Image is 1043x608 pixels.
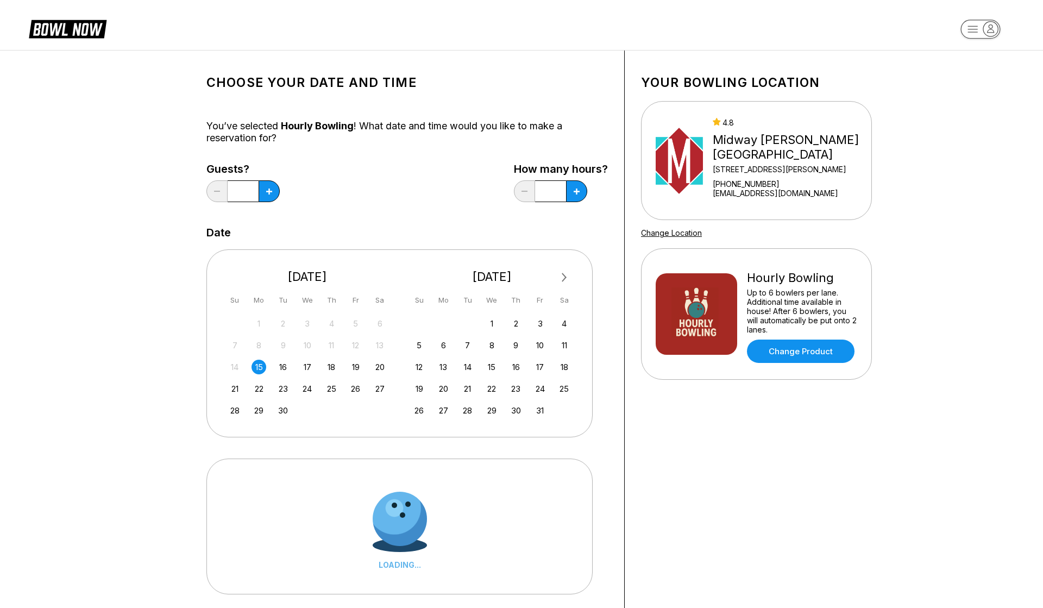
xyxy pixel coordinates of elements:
div: [DATE] [408,269,576,284]
h1: Choose your Date and time [206,75,608,90]
div: Tu [276,293,291,308]
div: Choose Friday, October 31st, 2025 [533,403,548,418]
div: Midway [PERSON_NAME][GEOGRAPHIC_DATA] [713,133,867,162]
div: Choose Tuesday, October 14th, 2025 [460,360,475,374]
div: Choose Monday, September 29th, 2025 [252,403,266,418]
div: Choose Saturday, October 25th, 2025 [557,381,571,396]
div: Not available Saturday, September 13th, 2025 [373,338,387,353]
div: Not available Thursday, September 4th, 2025 [324,316,339,331]
div: Choose Saturday, October 18th, 2025 [557,360,571,374]
div: Choose Saturday, September 27th, 2025 [373,381,387,396]
div: Not available Tuesday, September 9th, 2025 [276,338,291,353]
div: Choose Friday, October 24th, 2025 [533,381,548,396]
div: Not available Wednesday, September 10th, 2025 [300,338,315,353]
div: Choose Thursday, October 23rd, 2025 [508,381,523,396]
div: Sa [557,293,571,308]
button: Next Month [556,269,573,286]
div: Choose Monday, October 20th, 2025 [436,381,451,396]
div: [STREET_ADDRESS][PERSON_NAME] [713,165,867,174]
span: Hourly Bowling [281,120,354,131]
img: Hourly Bowling [656,273,737,355]
div: Choose Tuesday, September 30th, 2025 [276,403,291,418]
a: Change Product [747,340,854,363]
div: Not available Saturday, September 6th, 2025 [373,316,387,331]
div: [PHONE_NUMBER] [713,179,867,189]
div: Choose Wednesday, October 8th, 2025 [485,338,499,353]
div: Choose Monday, October 27th, 2025 [436,403,451,418]
div: Choose Friday, September 26th, 2025 [348,381,363,396]
label: How many hours? [514,163,608,175]
div: Choose Monday, October 6th, 2025 [436,338,451,353]
div: Choose Sunday, October 12th, 2025 [412,360,426,374]
div: You’ve selected ! What date and time would you like to make a reservation for? [206,120,608,144]
a: [EMAIL_ADDRESS][DOMAIN_NAME] [713,189,867,198]
div: month 2025-09 [226,315,389,418]
div: Choose Sunday, October 19th, 2025 [412,381,426,396]
div: Choose Thursday, October 2nd, 2025 [508,316,523,331]
div: Not available Sunday, September 14th, 2025 [228,360,242,374]
div: Choose Tuesday, October 21st, 2025 [460,381,475,396]
div: Th [508,293,523,308]
div: Choose Wednesday, September 17th, 2025 [300,360,315,374]
div: Up to 6 bowlers per lane. Additional time available in house! After 6 bowlers, you will automatic... [747,288,857,334]
div: Choose Wednesday, October 29th, 2025 [485,403,499,418]
div: LOADING... [373,560,427,569]
div: Hourly Bowling [747,271,857,285]
div: Choose Monday, October 13th, 2025 [436,360,451,374]
div: Choose Monday, September 15th, 2025 [252,360,266,374]
div: Choose Sunday, September 28th, 2025 [228,403,242,418]
div: Mo [252,293,266,308]
h1: Your bowling location [641,75,872,90]
div: month 2025-10 [411,315,574,418]
div: Choose Wednesday, October 22nd, 2025 [485,381,499,396]
div: Choose Thursday, October 9th, 2025 [508,338,523,353]
div: Choose Wednesday, October 15th, 2025 [485,360,499,374]
div: Su [228,293,242,308]
div: Mo [436,293,451,308]
div: Choose Saturday, September 20th, 2025 [373,360,387,374]
div: Choose Thursday, October 16th, 2025 [508,360,523,374]
div: Choose Tuesday, October 28th, 2025 [460,403,475,418]
img: Midway Bowling - Carlisle [656,120,703,202]
div: Not available Monday, September 8th, 2025 [252,338,266,353]
div: Choose Tuesday, September 23rd, 2025 [276,381,291,396]
div: Not available Friday, September 12th, 2025 [348,338,363,353]
div: Choose Wednesday, October 1st, 2025 [485,316,499,331]
div: Choose Sunday, October 5th, 2025 [412,338,426,353]
div: We [485,293,499,308]
div: Choose Saturday, October 11th, 2025 [557,338,571,353]
label: Date [206,227,231,239]
label: Guests? [206,163,280,175]
div: 4.8 [713,118,867,127]
div: We [300,293,315,308]
div: Choose Tuesday, September 16th, 2025 [276,360,291,374]
div: Not available Monday, September 1st, 2025 [252,316,266,331]
div: Fr [348,293,363,308]
div: Not available Thursday, September 11th, 2025 [324,338,339,353]
div: Th [324,293,339,308]
div: [DATE] [223,269,392,284]
div: Choose Saturday, October 4th, 2025 [557,316,571,331]
div: Sa [373,293,387,308]
div: Choose Friday, September 19th, 2025 [348,360,363,374]
div: Choose Friday, October 10th, 2025 [533,338,548,353]
div: Not available Sunday, September 7th, 2025 [228,338,242,353]
div: Not available Tuesday, September 2nd, 2025 [276,316,291,331]
div: Choose Tuesday, October 7th, 2025 [460,338,475,353]
div: Fr [533,293,548,308]
div: Choose Friday, October 3rd, 2025 [533,316,548,331]
div: Choose Wednesday, September 24th, 2025 [300,381,315,396]
div: Tu [460,293,475,308]
div: Not available Friday, September 5th, 2025 [348,316,363,331]
div: Choose Thursday, September 25th, 2025 [324,381,339,396]
div: Choose Sunday, September 21st, 2025 [228,381,242,396]
a: Change Location [641,228,702,237]
div: Su [412,293,426,308]
div: Choose Friday, October 17th, 2025 [533,360,548,374]
div: Not available Wednesday, September 3rd, 2025 [300,316,315,331]
div: Choose Thursday, October 30th, 2025 [508,403,523,418]
div: Choose Sunday, October 26th, 2025 [412,403,426,418]
div: Choose Thursday, September 18th, 2025 [324,360,339,374]
div: Choose Monday, September 22nd, 2025 [252,381,266,396]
